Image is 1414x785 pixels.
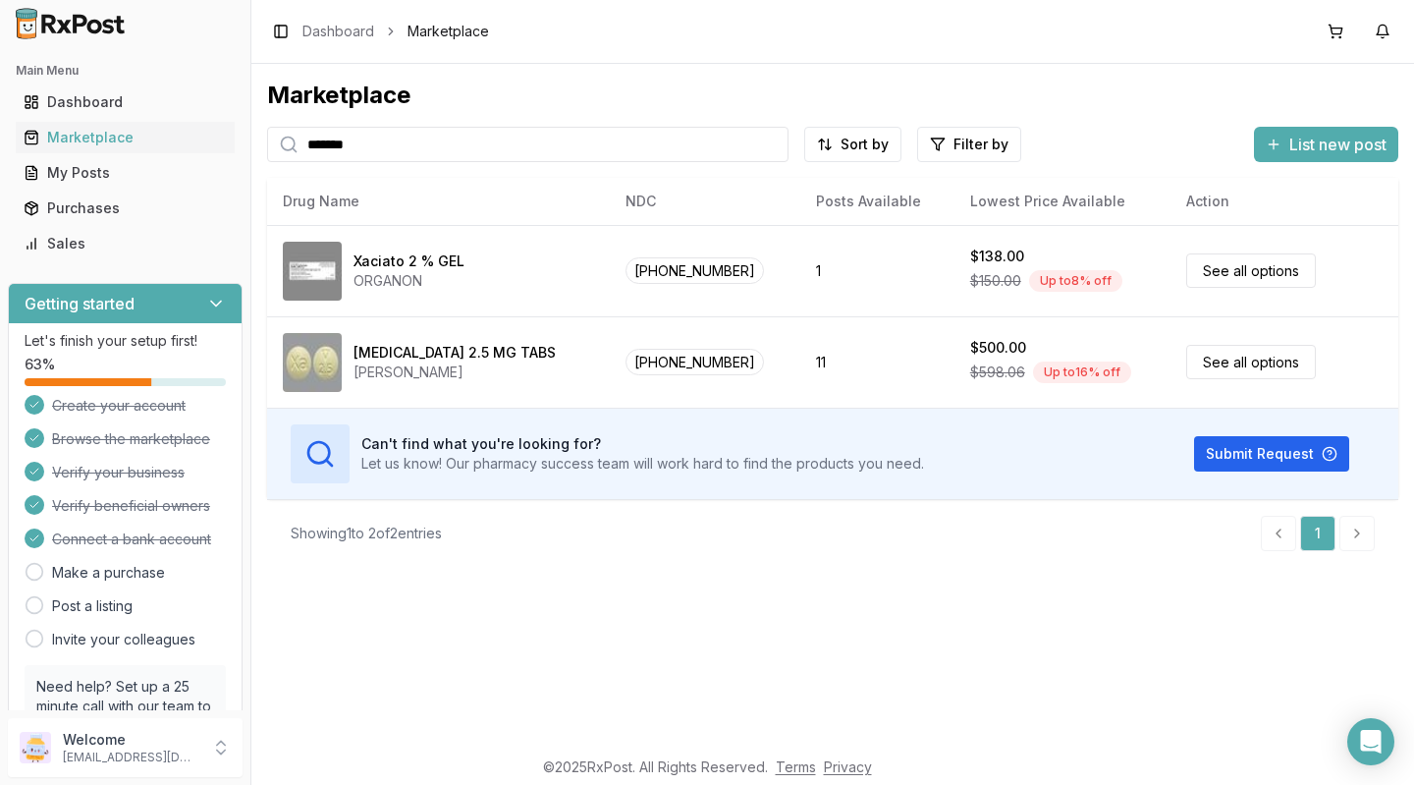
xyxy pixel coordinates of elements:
[1186,345,1316,379] a: See all options
[52,463,185,482] span: Verify your business
[408,22,489,41] span: Marketplace
[16,63,235,79] h2: Main Menu
[52,563,165,583] a: Make a purchase
[353,271,464,291] div: ORGANON
[953,135,1008,154] span: Filter by
[36,677,214,736] p: Need help? Set up a 25 minute call with our team to set up.
[8,86,243,118] button: Dashboard
[24,92,227,112] div: Dashboard
[302,22,374,41] a: Dashboard
[52,496,210,516] span: Verify beneficial owners
[804,127,901,162] button: Sort by
[8,122,243,153] button: Marketplace
[25,355,55,374] span: 63 %
[52,596,133,616] a: Post a listing
[970,363,1025,382] span: $598.06
[20,732,51,763] img: User avatar
[24,128,227,147] div: Marketplace
[800,178,953,225] th: Posts Available
[267,178,610,225] th: Drug Name
[52,530,211,549] span: Connect a bank account
[8,228,243,259] button: Sales
[1289,133,1387,156] span: List new post
[841,135,889,154] span: Sort by
[1347,718,1394,765] div: Open Intercom Messenger
[1261,516,1375,551] nav: pagination
[24,163,227,183] div: My Posts
[800,225,953,316] td: 1
[917,127,1021,162] button: Filter by
[353,252,464,271] div: Xaciato 2 % GEL
[16,191,235,226] a: Purchases
[824,758,872,775] a: Privacy
[283,242,342,301] img: Xaciato 2 % GEL
[25,331,226,351] p: Let's finish your setup first!
[970,271,1021,291] span: $150.00
[291,524,442,543] div: Showing 1 to 2 of 2 entries
[63,730,199,750] p: Welcome
[1186,253,1316,288] a: See all options
[800,316,953,408] td: 11
[361,434,924,454] h3: Can't find what you're looking for?
[24,198,227,218] div: Purchases
[8,157,243,189] button: My Posts
[16,226,235,261] a: Sales
[25,292,135,315] h3: Getting started
[1254,127,1398,162] button: List new post
[625,257,764,284] span: [PHONE_NUMBER]
[16,155,235,191] a: My Posts
[52,396,186,416] span: Create your account
[361,454,924,474] p: Let us know! Our pharmacy success team will work hard to find the products you need.
[970,247,1024,266] div: $138.00
[1300,516,1335,551] a: 1
[24,234,227,253] div: Sales
[954,178,1171,225] th: Lowest Price Available
[353,363,556,382] div: [PERSON_NAME]
[52,630,195,649] a: Invite your colleagues
[63,750,199,765] p: [EMAIL_ADDRESS][DOMAIN_NAME]
[8,8,134,39] img: RxPost Logo
[1194,436,1349,472] button: Submit Request
[8,193,243,224] button: Purchases
[353,343,556,363] div: [MEDICAL_DATA] 2.5 MG TABS
[16,84,235,120] a: Dashboard
[267,80,1398,111] div: Marketplace
[16,120,235,155] a: Marketplace
[283,333,342,392] img: Xarelto 2.5 MG TABS
[625,349,764,375] span: [PHONE_NUMBER]
[302,22,489,41] nav: breadcrumb
[1170,178,1398,225] th: Action
[776,758,816,775] a: Terms
[1254,137,1398,156] a: List new post
[52,429,210,449] span: Browse the marketplace
[1033,362,1131,383] div: Up to 16 % off
[970,338,1026,358] div: $500.00
[1029,270,1122,292] div: Up to 8 % off
[610,178,801,225] th: NDC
